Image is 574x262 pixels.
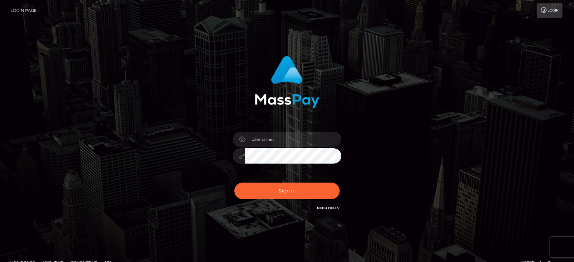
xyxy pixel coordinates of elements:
input: Username... [245,132,341,147]
a: Login Page [11,3,37,18]
img: MassPay Login [255,56,319,108]
a: Need Help? [317,206,340,210]
button: Sign in [234,183,340,199]
a: Login [537,3,562,18]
